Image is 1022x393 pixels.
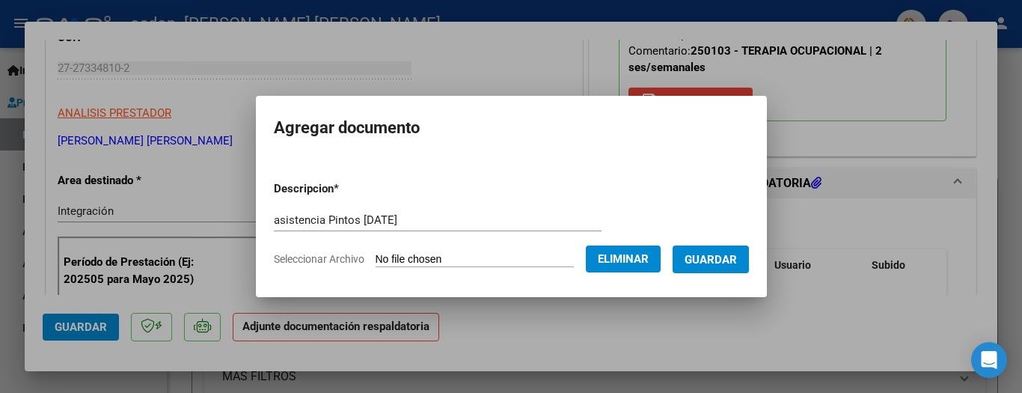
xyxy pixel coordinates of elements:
[598,252,649,266] span: Eliminar
[274,180,417,198] p: Descripcion
[274,253,364,265] span: Seleccionar Archivo
[274,114,749,142] h2: Agregar documento
[673,246,749,273] button: Guardar
[685,253,737,266] span: Guardar
[971,342,1007,378] div: Open Intercom Messenger
[586,246,661,272] button: Eliminar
